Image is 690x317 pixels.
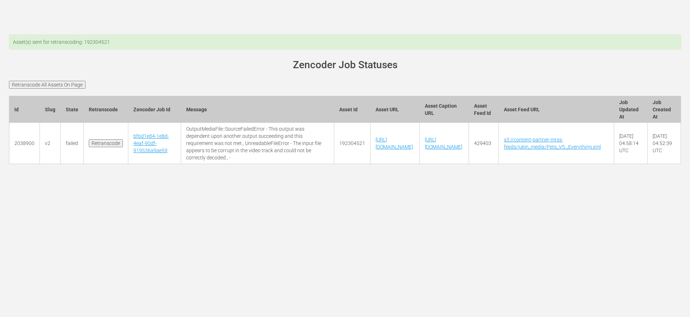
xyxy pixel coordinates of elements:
td: 429403 [469,123,498,164]
td: [DATE] 04:58:14 UTC [614,123,648,164]
th: State [61,96,84,123]
th: Message [181,96,334,123]
th: Asset URL [370,96,419,123]
th: Asset Caption URL [420,96,469,123]
a: s3://content-partner-mrss-feeds/jukin_media/Pets_VS._Everything.xml [504,137,601,150]
th: Asset Id [334,96,370,123]
th: Zencoder Job Id [128,96,181,123]
td: OutputMediaFile::SourceFailedError - This output was dependent upon another output succeeding and... [181,123,334,164]
a: bf6d1e84-1e8d-4eaf-90df-919536a9ae59 [133,133,169,153]
th: Job Created At [648,96,681,123]
td: v2 [40,123,61,164]
a: [URL][DOMAIN_NAME] [425,137,462,150]
td: 192304521 [334,123,370,164]
input: Retranscode All Assets On Page [9,81,86,89]
th: Job Updated At [614,96,648,123]
td: 2038900 [9,123,40,164]
td: failed [61,123,84,164]
td: [DATE] 04:52:39 UTC [648,123,681,164]
th: Asset Feed URL [498,96,614,123]
th: Slug [40,96,61,123]
h1: Zencoder Job Statuses [19,60,671,71]
th: Retranscode [84,96,128,123]
div: Asset(s) sent for retranscoding: 192304521 [9,34,681,50]
th: Id [9,96,40,123]
a: [URL][DOMAIN_NAME] [376,137,413,150]
input: Retranscode [89,139,123,147]
th: Asset Feed Id [469,96,498,123]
